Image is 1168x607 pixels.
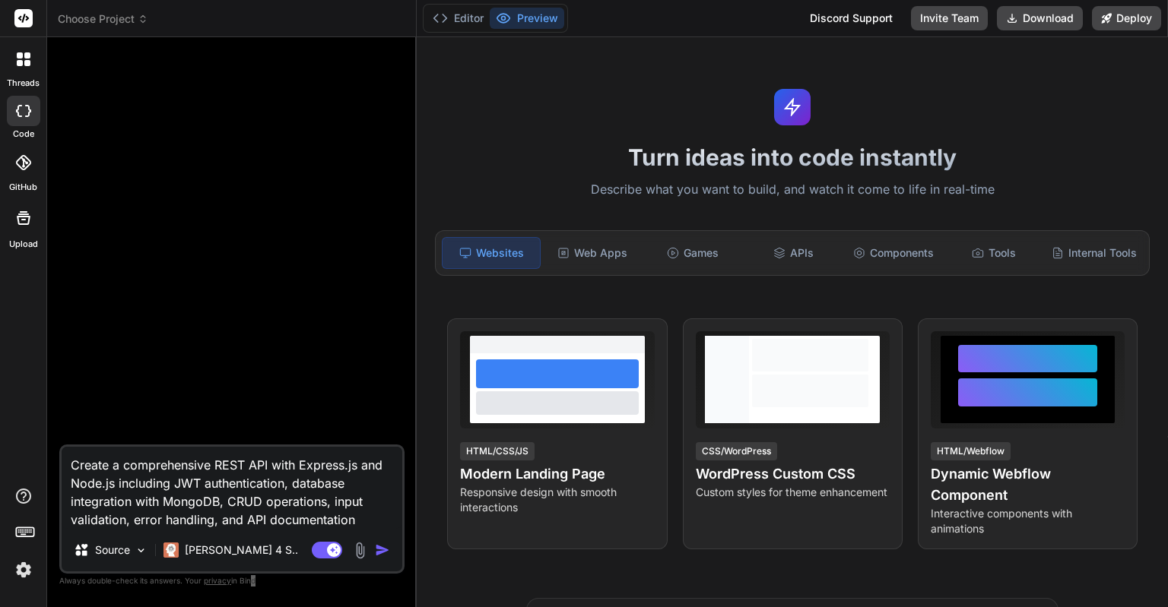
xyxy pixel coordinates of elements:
div: APIs [744,237,842,269]
div: Tools [945,237,1043,269]
div: Discord Support [801,6,902,30]
p: Custom styles for theme enhancement [696,485,890,500]
p: [PERSON_NAME] 4 S.. [185,542,298,558]
span: privacy [204,576,231,585]
div: HTML/Webflow [931,442,1011,460]
button: Deploy [1092,6,1161,30]
button: Preview [490,8,564,29]
label: code [13,128,34,141]
div: HTML/CSS/JS [460,442,535,460]
div: Web Apps [544,237,641,269]
div: CSS/WordPress [696,442,777,460]
p: Interactive components with animations [931,506,1125,536]
label: Upload [9,238,38,251]
button: Download [997,6,1083,30]
p: Responsive design with smooth interactions [460,485,654,515]
h1: Turn ideas into code instantly [426,144,1159,171]
img: Claude 4 Sonnet [163,542,179,558]
h4: Modern Landing Page [460,463,654,485]
div: Internal Tools [1046,237,1143,269]
label: threads [7,77,40,90]
img: Pick Models [135,544,148,557]
div: Games [644,237,741,269]
span: Choose Project [58,11,148,27]
textarea: Create a comprehensive REST API with Express.js and Node.js including JWT authentication, databas... [62,447,402,529]
div: Websites [442,237,541,269]
img: settings [11,557,36,583]
div: Components [845,237,942,269]
button: Editor [427,8,490,29]
p: Always double-check its answers. Your in Bind [59,574,405,588]
img: attachment [351,542,369,559]
p: Source [95,542,130,558]
label: GitHub [9,181,37,194]
button: Invite Team [911,6,988,30]
h4: WordPress Custom CSS [696,463,890,485]
p: Describe what you want to build, and watch it come to life in real-time [426,180,1159,200]
h4: Dynamic Webflow Component [931,463,1125,506]
img: icon [375,542,390,558]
